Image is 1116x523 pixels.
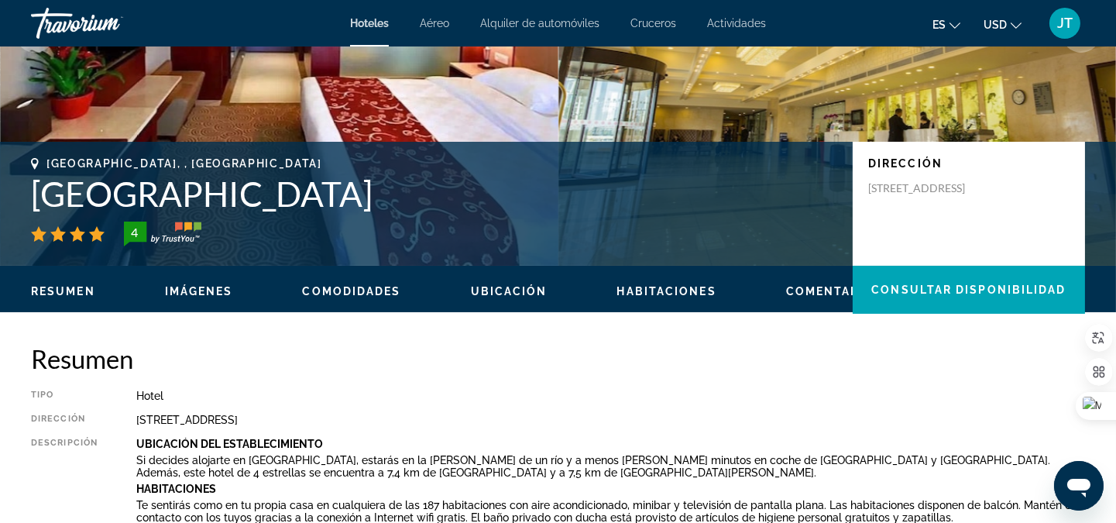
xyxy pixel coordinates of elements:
span: Ubicación [471,285,548,298]
iframe: Botón para iniciar la ventana de mensajería [1054,461,1104,511]
button: Change currency [984,13,1022,36]
span: Comentarios [786,285,883,298]
span: es [932,19,946,31]
span: USD [984,19,1007,31]
div: Dirección [31,414,98,426]
button: Comodidades [303,284,401,298]
button: Change language [932,13,960,36]
p: Si decides alojarte en [GEOGRAPHIC_DATA], estarás en la [PERSON_NAME] de un río y a menos [PERSON... [136,454,1085,479]
div: 4 [119,223,150,242]
button: Comentarios [786,284,883,298]
span: Resumen [31,285,95,298]
p: Dirección [868,157,1070,170]
b: Habitaciones [136,483,216,495]
h2: Resumen [31,343,1085,374]
button: Resumen [31,284,95,298]
a: Alquiler de automóviles [480,17,599,29]
a: Hoteles [350,17,389,29]
span: JT [1057,15,1073,31]
a: Cruceros [630,17,676,29]
button: User Menu [1045,7,1085,40]
p: [STREET_ADDRESS] [868,181,992,195]
button: Habitaciones [617,284,716,298]
span: Comodidades [303,285,401,298]
a: Travorium [31,3,186,43]
button: Ubicación [471,284,548,298]
h1: [GEOGRAPHIC_DATA] [31,174,837,214]
span: Consultar disponibilidad [871,284,1066,296]
span: Imágenes [165,285,233,298]
div: Hotel [136,390,1085,402]
button: Imágenes [165,284,233,298]
span: [GEOGRAPHIC_DATA], , [GEOGRAPHIC_DATA] [46,157,322,170]
a: Aéreo [420,17,449,29]
div: Tipo [31,390,98,402]
div: [STREET_ADDRESS] [136,414,1085,426]
button: Consultar disponibilidad [853,266,1085,314]
b: Ubicación Del Establecimiento [136,438,323,450]
img: trustyou-badge-hor.svg [124,222,201,246]
span: Habitaciones [617,285,716,298]
a: Actividades [707,17,766,29]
